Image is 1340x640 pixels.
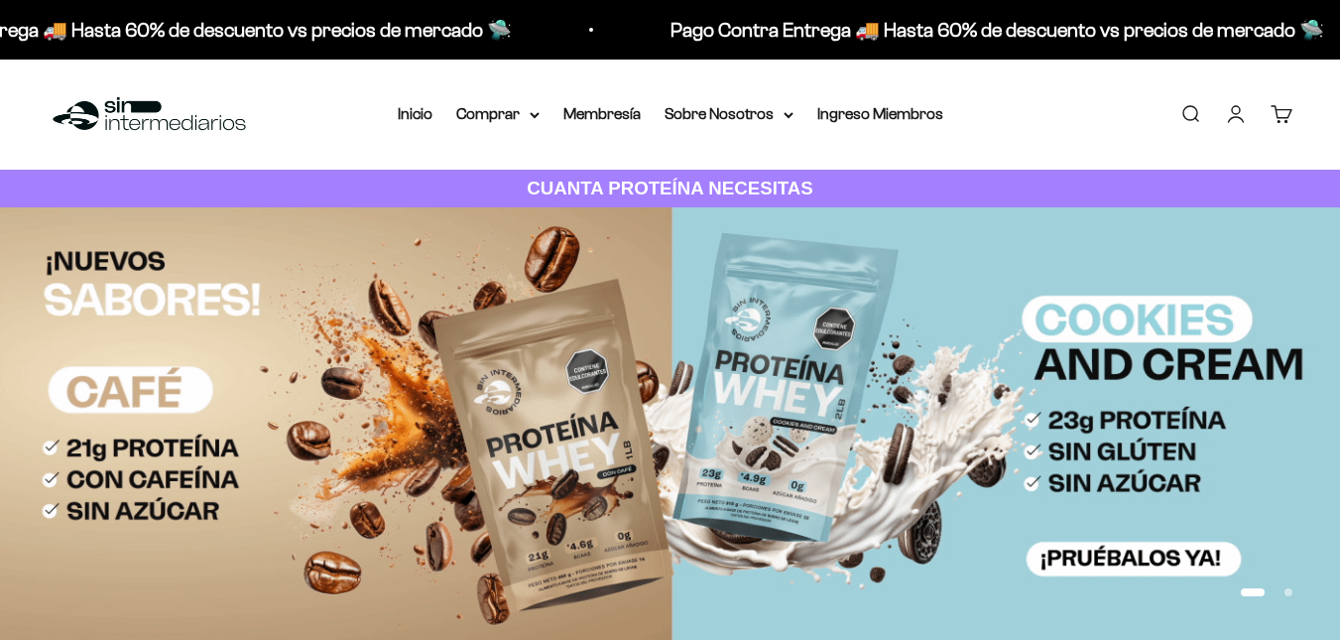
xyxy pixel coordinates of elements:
[563,105,641,122] a: Membresía
[665,101,793,127] summary: Sobre Nosotros
[669,14,1322,46] p: Pago Contra Entrega 🚚 Hasta 60% de descuento vs precios de mercado 🛸
[456,101,540,127] summary: Comprar
[398,105,432,122] a: Inicio
[527,178,813,198] strong: CUANTA PROTEÍNA NECESITAS
[817,105,943,122] a: Ingreso Miembros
